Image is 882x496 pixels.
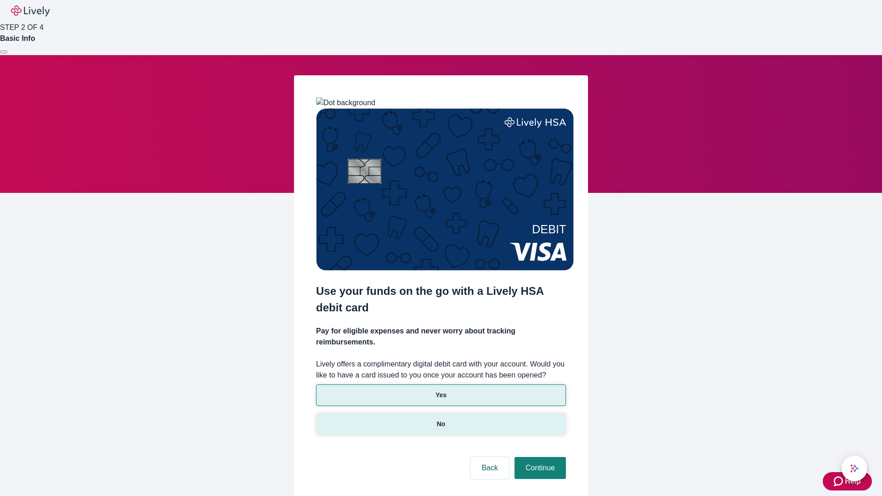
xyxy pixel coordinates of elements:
[470,457,509,479] button: Back
[11,6,50,17] img: Lively
[514,457,566,479] button: Continue
[316,283,566,316] h2: Use your funds on the go with a Lively HSA debit card
[316,359,566,381] label: Lively offers a complimentary digital debit card with your account. Would you like to have a card...
[316,384,566,406] button: Yes
[845,476,861,487] span: Help
[850,464,859,473] svg: Lively AI Assistant
[437,419,446,429] p: No
[316,108,574,271] img: Debit card
[842,456,867,481] button: chat
[316,413,566,435] button: No
[316,326,566,348] h4: Pay for eligible expenses and never worry about tracking reimbursements.
[823,472,872,490] button: Zendesk support iconHelp
[316,97,375,108] img: Dot background
[435,390,447,400] p: Yes
[834,476,845,487] svg: Zendesk support icon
